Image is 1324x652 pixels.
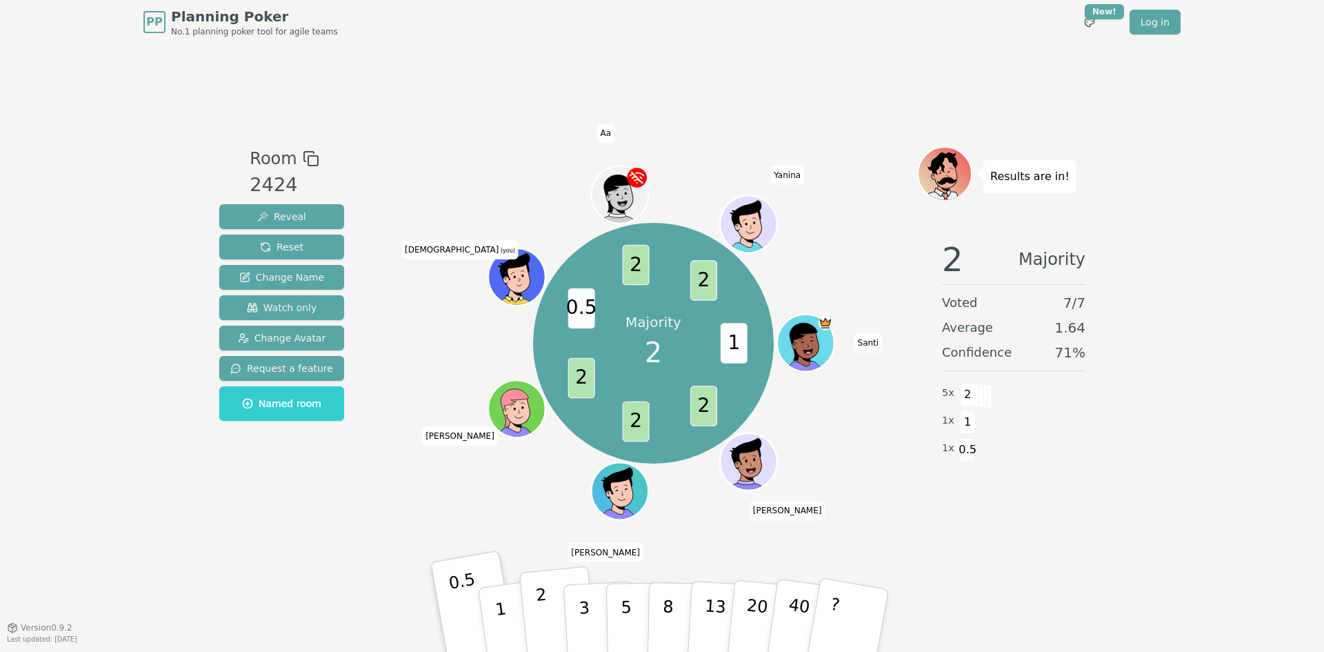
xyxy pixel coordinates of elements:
span: 2 [960,383,976,406]
span: Last updated: [DATE] [7,635,77,643]
button: Version0.9.2 [7,622,72,633]
span: 0.5 [568,288,594,329]
button: Named room [219,386,344,421]
div: 2424 [250,171,319,199]
p: 0.5 [448,570,486,648]
span: Click to change your name [750,502,825,521]
span: Majority [1019,243,1085,276]
span: Click to change your name [770,166,804,185]
span: 1 [720,323,747,364]
span: Change Avatar [238,331,326,345]
span: Planning Poker [171,7,338,26]
p: Majority [625,313,681,332]
span: No.1 planning poker tool for agile teams [171,26,338,37]
button: New! [1077,10,1102,34]
span: 2 [942,243,963,276]
span: 1 [960,411,976,434]
span: Version 0.9.2 [21,622,72,633]
span: Click to change your name [568,543,643,562]
span: 2 [690,260,717,301]
span: Average [942,318,993,337]
span: 2 [690,386,717,426]
span: PP [146,14,162,30]
span: 7 / 7 [1063,293,1085,313]
span: Click to change your name [596,124,614,144]
span: 2 [622,245,649,286]
span: Santi is the host [818,316,832,330]
span: 1 x [942,413,954,428]
span: (you) [499,248,515,254]
span: 0.5 [960,438,976,462]
button: Reveal [219,204,344,229]
span: Click to change your name [422,426,498,446]
span: 2 [645,332,662,373]
div: New! [1085,4,1124,19]
a: Log in [1130,10,1181,34]
span: Watch only [247,301,317,315]
span: Request a feature [230,362,333,375]
span: 1 x [942,441,954,456]
button: Click to change your avatar [490,250,543,304]
button: Watch only [219,295,344,320]
span: 1.64 [1054,318,1085,337]
span: Voted [942,293,978,313]
span: Room [250,146,297,171]
span: Confidence [942,343,1012,362]
span: 2 [622,402,649,442]
span: Click to change your name [854,333,883,353]
button: Request a feature [219,356,344,381]
button: Change Avatar [219,326,344,350]
span: Click to change your name [401,240,519,259]
span: 2 [568,358,594,399]
span: Reveal [257,210,306,224]
span: 5 x [942,386,954,401]
span: Named room [242,397,321,411]
span: 71 % [1055,343,1085,362]
button: Change Name [219,265,344,290]
span: Reset [260,240,303,254]
a: PPPlanning PokerNo.1 planning poker tool for agile teams [143,7,338,37]
span: Change Name [239,270,324,284]
button: Reset [219,235,344,259]
p: Results are in! [990,167,1070,186]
